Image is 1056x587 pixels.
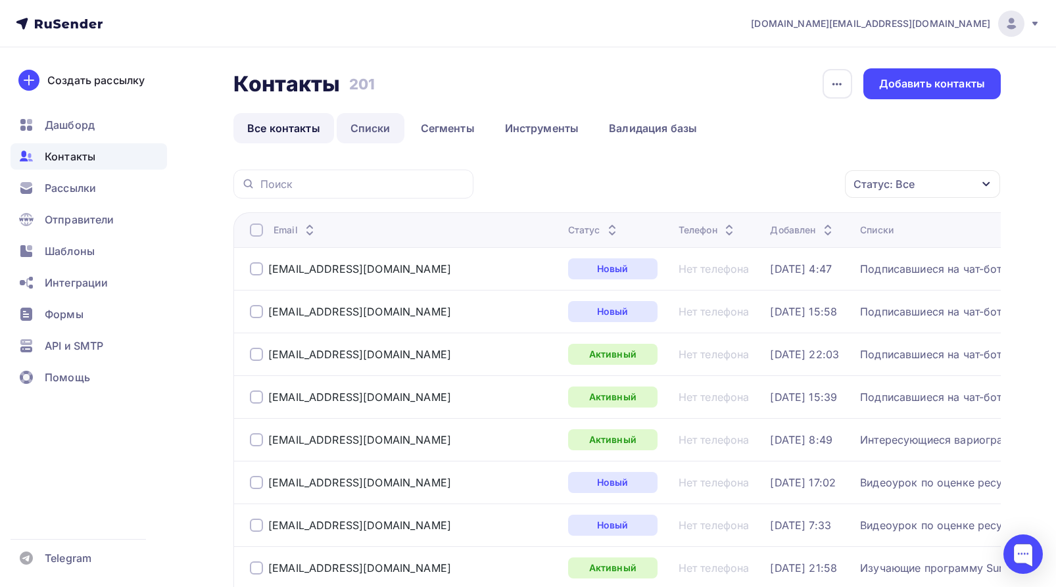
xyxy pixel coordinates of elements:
[268,390,451,404] a: [EMAIL_ADDRESS][DOMAIN_NAME]
[268,561,451,575] a: [EMAIL_ADDRESS][DOMAIN_NAME]
[860,433,1032,446] a: Интересующиеся вариограммой
[770,519,831,532] a: [DATE] 7:33
[751,17,990,30] span: [DOMAIN_NAME][EMAIL_ADDRESS][DOMAIN_NAME]
[679,348,750,361] a: Нет телефона
[45,180,96,196] span: Рассылки
[45,275,108,291] span: Интеграции
[679,561,750,575] a: Нет телефона
[11,143,167,170] a: Контакты
[274,223,318,237] div: Email
[568,258,658,279] a: Новый
[407,113,489,143] a: Сегменты
[45,369,90,385] span: Помощь
[770,348,839,361] a: [DATE] 22:03
[11,112,167,138] a: Дашборд
[595,113,711,143] a: Валидация базы
[860,561,1034,575] a: Изучающие программу Surfer 23
[770,433,832,446] a: [DATE] 8:49
[679,305,750,318] a: Нет телефона
[268,519,451,532] a: [EMAIL_ADDRESS][DOMAIN_NAME]
[233,113,334,143] a: Все контакты
[11,301,167,327] a: Формы
[844,170,1001,199] button: Статус: Все
[349,75,375,93] h3: 201
[268,433,451,446] a: [EMAIL_ADDRESS][DOMAIN_NAME]
[679,519,750,532] a: Нет телефона
[770,262,832,275] a: [DATE] 4:47
[679,433,750,446] a: Нет телефона
[679,262,750,275] a: Нет телефона
[45,212,114,227] span: Отправители
[45,149,95,164] span: Контакты
[860,223,894,237] div: Списки
[268,348,451,361] a: [EMAIL_ADDRESS][DOMAIN_NAME]
[770,305,837,318] a: [DATE] 15:58
[853,176,915,192] div: Статус: Все
[568,387,658,408] a: Активный
[491,113,593,143] a: Инструменты
[45,306,84,322] span: Формы
[45,338,103,354] span: API и SMTP
[679,390,750,404] a: Нет телефона
[751,11,1040,37] a: [DOMAIN_NAME][EMAIL_ADDRESS][DOMAIN_NAME]
[11,238,167,264] a: Шаблоны
[47,72,145,88] div: Создать рассылку
[268,262,451,275] a: [EMAIL_ADDRESS][DOMAIN_NAME]
[879,76,985,91] div: Добавить контакты
[568,515,658,536] a: Новый
[268,305,451,318] a: [EMAIL_ADDRESS][DOMAIN_NAME]
[268,476,451,489] a: [EMAIL_ADDRESS][DOMAIN_NAME]
[337,113,404,143] a: Списки
[45,243,95,259] span: Шаблоны
[770,561,837,575] a: [DATE] 21:58
[11,206,167,233] a: Отправители
[568,344,658,365] a: Активный
[568,557,658,578] a: Активный
[679,223,737,237] div: Телефон
[679,476,750,489] a: Нет телефона
[568,472,658,493] a: Новый
[45,117,95,133] span: Дашборд
[260,177,466,191] input: Поиск
[770,390,837,404] a: [DATE] 15:39
[568,429,658,450] a: Активный
[11,175,167,201] a: Рассылки
[770,476,836,489] div: [DATE] 17:02
[233,71,340,97] h2: Контакты
[568,301,658,322] a: Новый
[568,223,620,237] div: Статус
